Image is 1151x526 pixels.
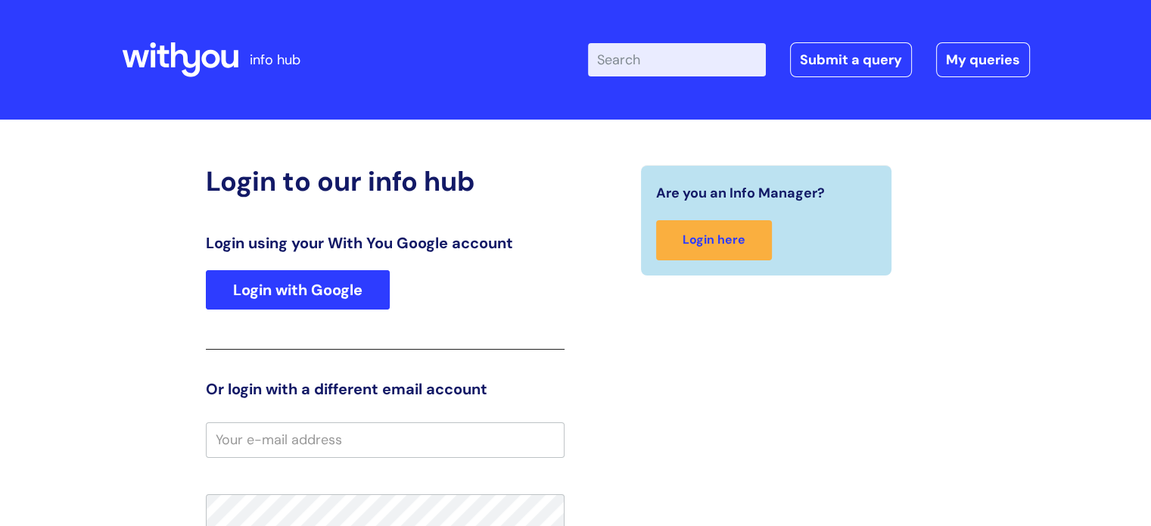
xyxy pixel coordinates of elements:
[656,220,772,260] a: Login here
[206,422,565,457] input: Your e-mail address
[206,234,565,252] h3: Login using your With You Google account
[206,165,565,198] h2: Login to our info hub
[206,270,390,310] a: Login with Google
[250,48,300,72] p: info hub
[790,42,912,77] a: Submit a query
[206,380,565,398] h3: Or login with a different email account
[936,42,1030,77] a: My queries
[588,43,766,76] input: Search
[656,181,825,205] span: Are you an Info Manager?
